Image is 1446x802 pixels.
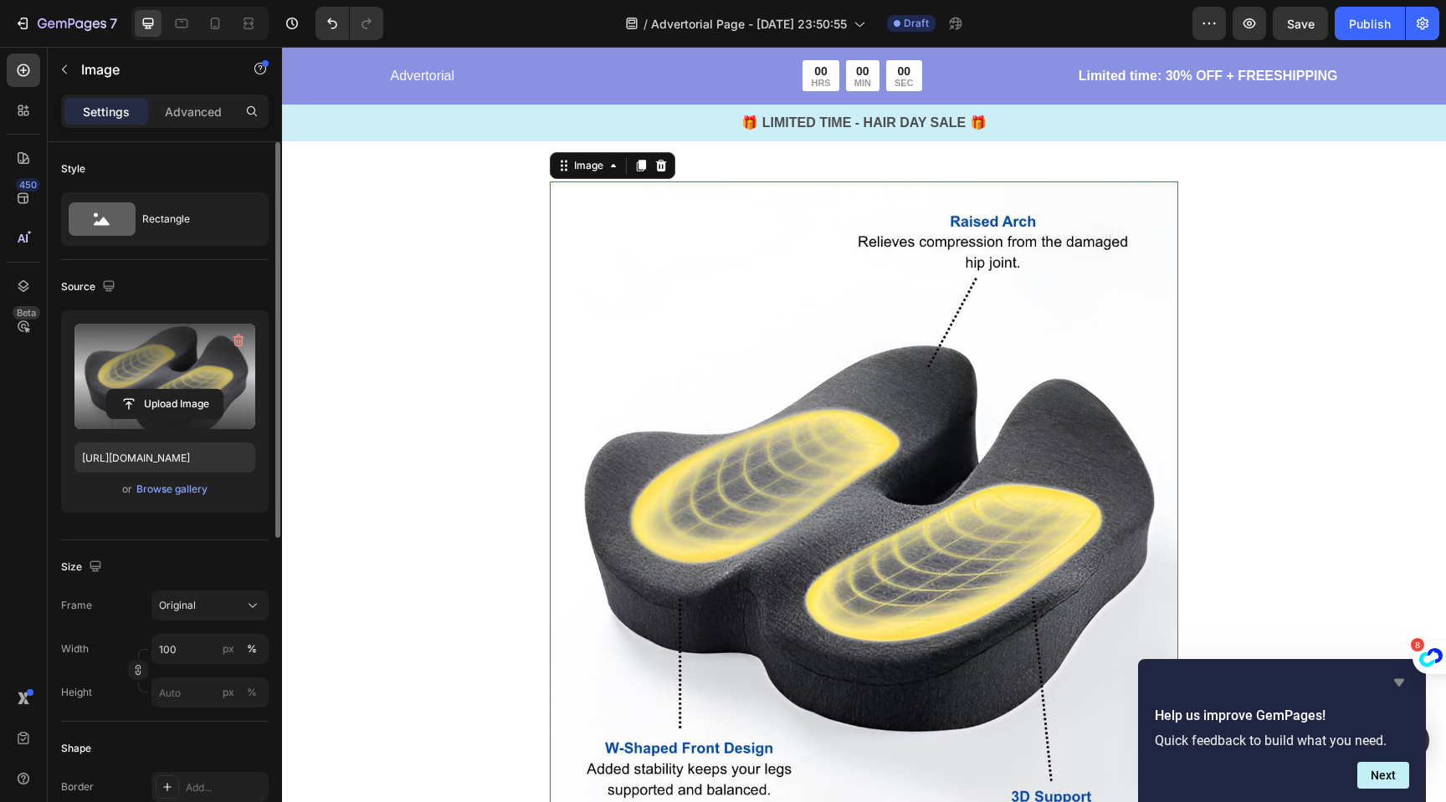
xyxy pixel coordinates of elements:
div: Add... [186,780,264,795]
span: / [644,15,648,33]
div: 450 [16,178,40,192]
label: Frame [61,598,92,613]
p: Advanced [165,103,222,120]
button: Next question [1357,762,1409,789]
p: Image [81,59,223,79]
div: % [247,641,257,656]
p: Quick feedback to build what you need. [1155,733,1409,748]
label: Height [61,685,92,700]
button: px [242,639,262,659]
div: px [223,641,234,656]
button: % [218,682,238,702]
span: or [122,479,132,499]
button: Publish [1335,7,1405,40]
div: Style [61,161,85,176]
button: Save [1273,7,1328,40]
iframe: Design area [282,47,1446,802]
span: Save [1287,17,1315,31]
span: Draft [904,16,929,31]
div: Source [61,276,119,299]
div: Shape [61,741,91,756]
label: Width [61,641,89,656]
button: Browse gallery [136,481,208,498]
div: px [223,685,234,700]
p: 7 [110,13,117,33]
button: Hide survey [1389,672,1409,692]
div: Beta [13,306,40,319]
button: Original [151,590,269,621]
div: Rectangle [142,200,244,238]
div: Browse gallery [136,482,208,497]
h2: Help us improve GemPages! [1155,706,1409,726]
button: Upload Image [106,389,223,419]
button: 7 [7,7,125,40]
input: px% [151,634,269,664]
div: Image [289,111,325,126]
input: px% [151,677,269,707]
button: % [218,639,238,659]
div: % [247,685,257,700]
button: px [242,682,262,702]
span: Original [159,598,196,613]
div: Help us improve GemPages! [1155,672,1409,789]
p: Settings [83,103,130,120]
div: Size [61,556,105,579]
span: Advertorial Page - [DATE] 23:50:55 [651,15,847,33]
div: Undo/Redo [315,7,383,40]
input: https://example.com/image.jpg [74,442,255,473]
div: Publish [1349,15,1391,33]
div: Border [61,779,94,794]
